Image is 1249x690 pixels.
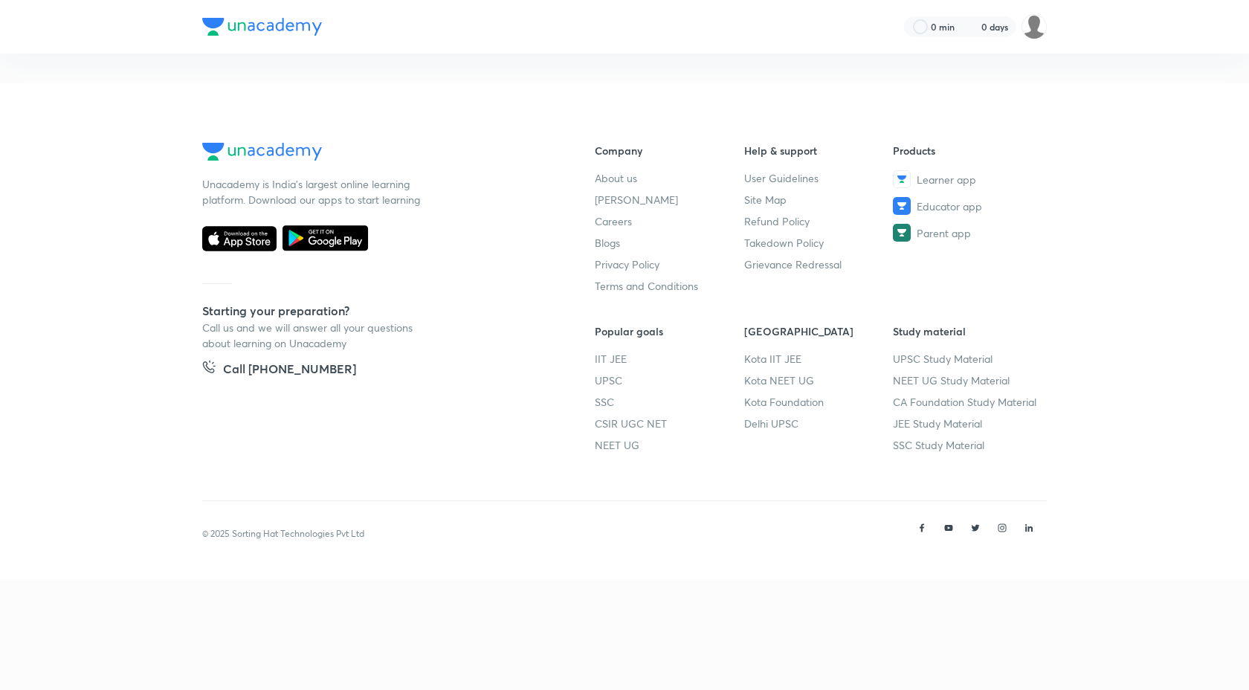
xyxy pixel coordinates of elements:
[744,323,894,339] h6: [GEOGRAPHIC_DATA]
[202,143,322,161] img: Company Logo
[744,351,894,367] a: Kota IIT JEE
[917,199,982,214] span: Educator app
[595,278,744,294] a: Terms and Conditions
[595,351,744,367] a: IIT JEE
[744,170,894,186] a: User Guidelines
[202,143,547,164] a: Company Logo
[595,213,632,229] span: Careers
[893,416,1042,431] a: JEE Study Material
[744,213,894,229] a: Refund Policy
[595,192,744,207] a: [PERSON_NAME]
[202,18,322,36] img: Company Logo
[744,192,894,207] a: Site Map
[917,172,976,187] span: Learner app
[744,235,894,251] a: Takedown Policy
[595,170,744,186] a: About us
[744,257,894,272] a: Grievance Redressal
[595,213,744,229] a: Careers
[893,224,911,242] img: Parent app
[744,394,894,410] a: Kota Foundation
[893,143,1042,158] h6: Products
[223,360,356,381] h5: Call [PHONE_NUMBER]
[202,176,425,207] p: Unacademy is India’s largest online learning platform. Download our apps to start learning
[595,373,744,388] a: UPSC
[893,170,1042,188] a: Learner app
[202,302,547,320] h5: Starting your preparation?
[1022,14,1047,39] img: Abhishek singh
[595,323,744,339] h6: Popular goals
[964,19,978,34] img: streak
[893,224,1042,242] a: Parent app
[893,170,911,188] img: Learner app
[893,437,1042,453] a: SSC Study Material
[744,416,894,431] a: Delhi UPSC
[893,373,1042,388] a: NEET UG Study Material
[202,360,356,381] a: Call [PHONE_NUMBER]
[202,527,364,541] p: © 2025 Sorting Hat Technologies Pvt Ltd
[893,197,1042,215] a: Educator app
[202,320,425,351] p: Call us and we will answer all your questions about learning on Unacademy
[595,143,744,158] h6: Company
[893,197,911,215] img: Educator app
[595,437,744,453] a: NEET UG
[744,373,894,388] a: Kota NEET UG
[917,225,971,241] span: Parent app
[744,143,894,158] h6: Help & support
[595,257,744,272] a: Privacy Policy
[893,323,1042,339] h6: Study material
[893,351,1042,367] a: UPSC Study Material
[893,394,1042,410] a: CA Foundation Study Material
[595,235,744,251] a: Blogs
[595,394,744,410] a: SSC
[595,416,744,431] a: CSIR UGC NET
